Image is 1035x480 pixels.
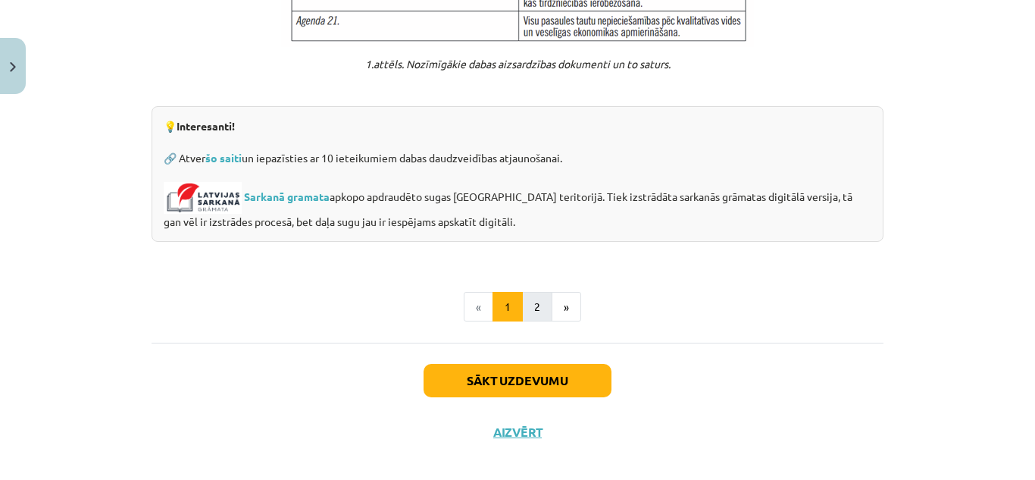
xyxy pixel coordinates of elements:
[552,292,581,322] button: »
[489,425,546,440] button: Aizvērt
[152,292,883,322] nav: Page navigation example
[10,62,16,72] img: icon-close-lesson-0947bae3869378f0d4975bcd49f059093ad1ed9edebbc8119c70593378902aed.svg
[244,189,330,202] a: Sarkanā gramata
[492,292,523,322] button: 1
[424,364,611,397] button: Sākt uzdevumu
[152,106,883,242] div: 💡 🔗 Atver un iepazīsties ar 10 ieteikumiem dabas daudzveidības atjaunošanai. apkopo apdraudēto su...
[522,292,552,322] button: 2
[177,119,235,133] strong: Interesanti!
[365,57,671,71] em: 1.attēls. Nozīmīgākie dabas aizsardzības dokumenti un to saturs.
[205,151,242,165] a: šo saiti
